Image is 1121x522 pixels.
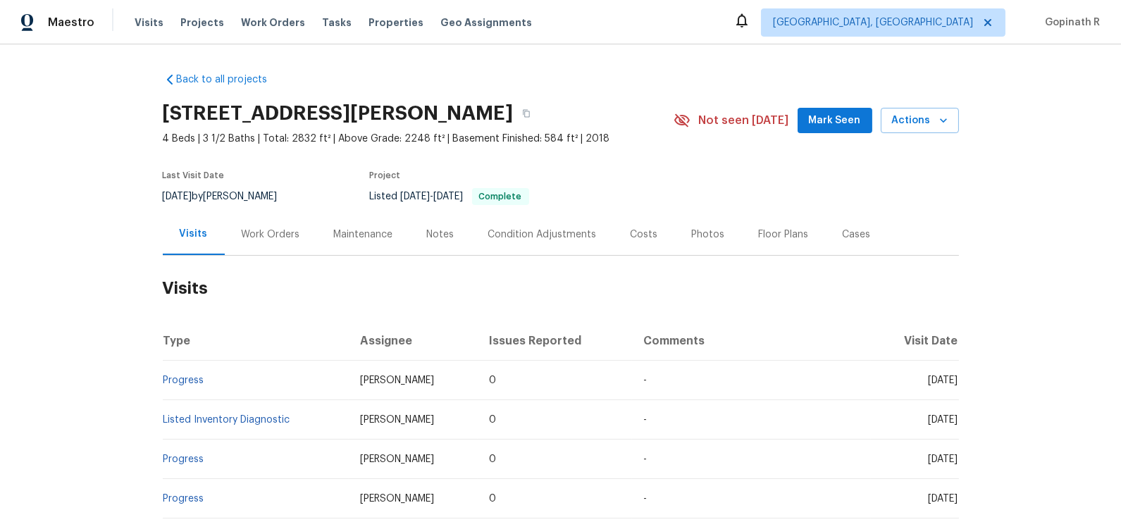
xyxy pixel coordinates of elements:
button: Mark Seen [798,108,872,134]
th: Assignee [349,321,478,361]
span: [DATE] [929,375,958,385]
div: Work Orders [242,228,300,242]
span: [DATE] [163,192,192,201]
div: Costs [631,228,658,242]
div: Notes [427,228,454,242]
span: Actions [892,112,948,130]
a: Progress [163,375,204,385]
a: Back to all projects [163,73,298,87]
span: Maestro [48,15,94,30]
span: Last Visit Date [163,171,225,180]
h2: [STREET_ADDRESS][PERSON_NAME] [163,106,514,120]
span: Listed [370,192,529,201]
span: [PERSON_NAME] [360,454,434,464]
span: Visits [135,15,163,30]
span: [DATE] [401,192,431,201]
span: [DATE] [929,494,958,504]
a: Progress [163,494,204,504]
th: Comments [632,321,871,361]
span: Gopinath R [1039,15,1100,30]
th: Issues Reported [478,321,632,361]
span: - [643,494,647,504]
button: Actions [881,108,959,134]
span: - [643,375,647,385]
a: Listed Inventory Diagnostic [163,415,290,425]
span: [DATE] [434,192,464,201]
div: Cases [843,228,871,242]
h2: Visits [163,256,959,321]
span: Project [370,171,401,180]
div: Condition Adjustments [488,228,597,242]
span: [PERSON_NAME] [360,494,434,504]
span: Properties [368,15,423,30]
span: [DATE] [929,415,958,425]
th: Type [163,321,349,361]
span: 0 [489,415,496,425]
div: Photos [692,228,725,242]
span: 0 [489,375,496,385]
span: [GEOGRAPHIC_DATA], [GEOGRAPHIC_DATA] [773,15,973,30]
span: - [643,415,647,425]
span: - [401,192,464,201]
button: Copy Address [514,101,539,126]
span: Geo Assignments [440,15,532,30]
a: Progress [163,454,204,464]
th: Visit Date [871,321,959,361]
span: Tasks [322,18,352,27]
span: Complete [473,192,528,201]
span: Mark Seen [809,112,861,130]
span: 0 [489,494,496,504]
span: [PERSON_NAME] [360,415,434,425]
span: 0 [489,454,496,464]
div: Maintenance [334,228,393,242]
span: Work Orders [241,15,305,30]
span: Not seen [DATE] [699,113,789,128]
div: by [PERSON_NAME] [163,188,295,205]
span: [DATE] [929,454,958,464]
span: [PERSON_NAME] [360,375,434,385]
div: Visits [180,227,208,241]
div: Floor Plans [759,228,809,242]
span: 4 Beds | 3 1/2 Baths | Total: 2832 ft² | Above Grade: 2248 ft² | Basement Finished: 584 ft² | 2018 [163,132,674,146]
span: Projects [180,15,224,30]
span: - [643,454,647,464]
